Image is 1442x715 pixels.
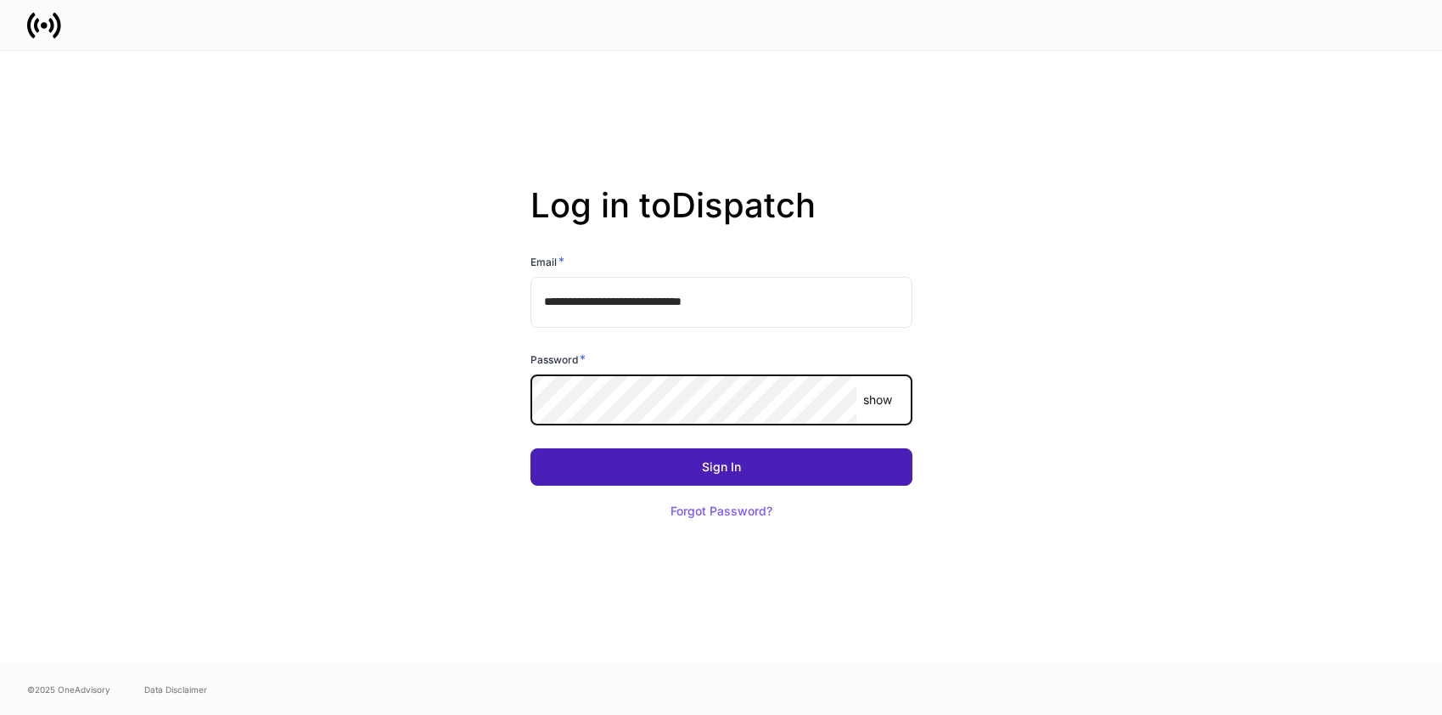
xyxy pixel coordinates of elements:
[530,448,912,486] button: Sign In
[671,505,772,517] div: Forgot Password?
[27,683,110,696] span: © 2025 OneAdvisory
[144,683,207,696] a: Data Disclaimer
[530,351,586,368] h6: Password
[702,461,741,473] div: Sign In
[863,391,892,408] p: show
[530,185,912,253] h2: Log in to Dispatch
[530,253,564,270] h6: Email
[649,493,794,530] button: Forgot Password?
